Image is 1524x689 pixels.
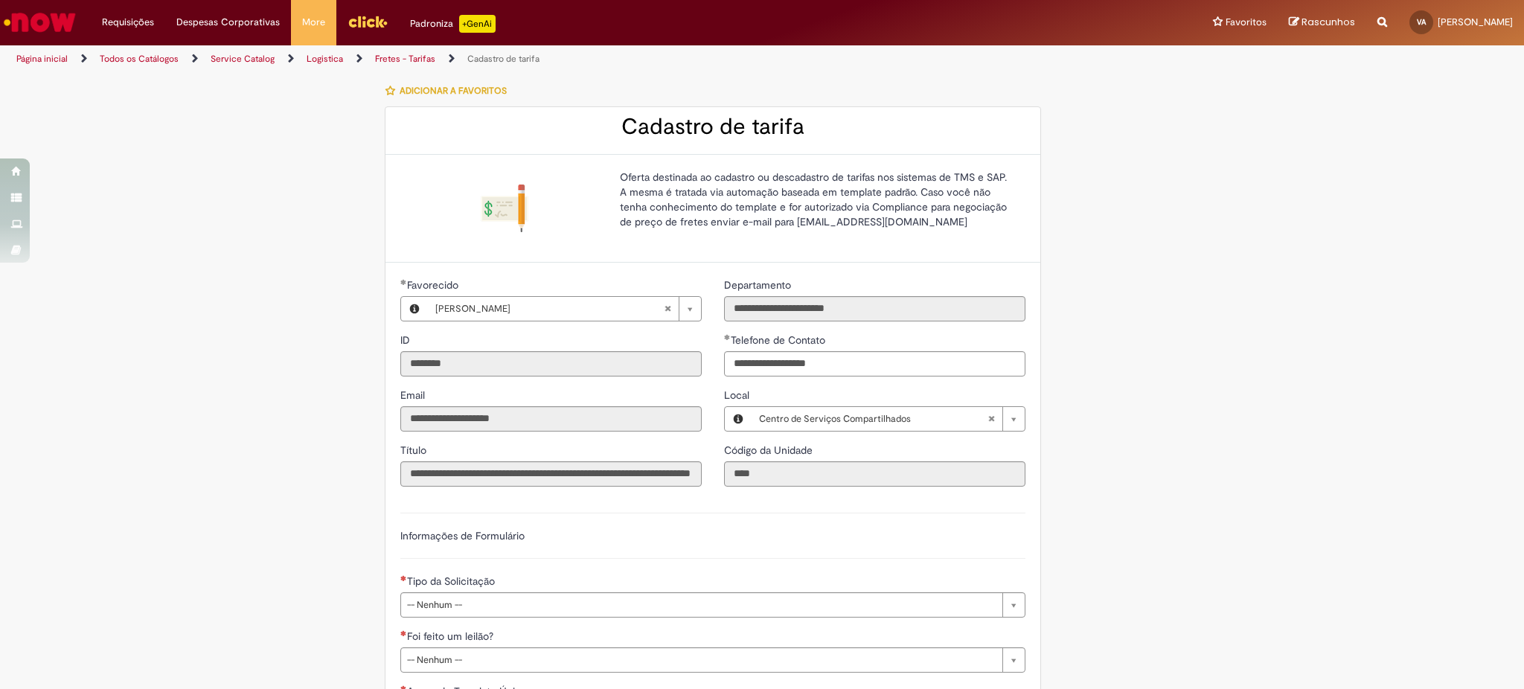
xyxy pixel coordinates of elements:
span: Foi feito um leilão? [407,629,496,643]
abbr: Limpar campo Favorecido [656,297,679,321]
span: Obrigatório Preenchido [724,334,731,340]
a: Centro de Serviços CompartilhadosLimpar campo Local [752,407,1025,431]
span: Necessários - Favorecido [407,278,461,292]
h2: Cadastro de tarifa [400,115,1025,139]
a: Service Catalog [211,53,275,65]
span: Requisições [102,15,154,30]
label: Somente leitura - Email [400,388,428,403]
img: ServiceNow [1,7,78,37]
button: Favorecido, Visualizar este registro Victor Henrique Goncalves Andre [401,297,428,321]
img: Cadastro de tarifa [481,185,528,232]
a: Logistica [307,53,343,65]
span: Somente leitura - Título [400,443,429,457]
input: Email [400,406,702,432]
label: Somente leitura - Código da Unidade [724,443,816,458]
span: Obrigatório Preenchido [400,279,407,285]
button: Local, Visualizar este registro Centro de Serviços Compartilhados [725,407,752,431]
label: Somente leitura - Departamento [724,278,794,292]
span: Rascunhos [1302,15,1355,29]
label: Somente leitura - ID [400,333,413,347]
span: Local [724,388,752,402]
span: Despesas Corporativas [176,15,280,30]
p: +GenAi [459,15,496,33]
input: Título [400,461,702,487]
p: Oferta destinada ao cadastro ou descadastro de tarifas nos sistemas de TMS e SAP. A mesma é trata... [620,170,1014,229]
input: Departamento [724,296,1025,321]
label: Informações de Formulário [400,529,525,542]
span: Centro de Serviços Compartilhados [759,407,987,431]
span: [PERSON_NAME] [1438,16,1513,28]
span: -- Nenhum -- [407,593,995,617]
a: Fretes - Tarifas [375,53,435,65]
span: VA [1417,17,1426,27]
span: [PERSON_NAME] [435,297,664,321]
a: Página inicial [16,53,68,65]
span: Necessários [400,575,407,581]
img: click_logo_yellow_360x200.png [348,10,388,33]
span: Tipo da Solicitação [407,574,498,588]
span: Somente leitura - Email [400,388,428,402]
input: ID [400,351,702,376]
input: Telefone de Contato [724,351,1025,376]
a: Rascunhos [1289,16,1355,30]
span: Favoritos [1226,15,1267,30]
button: Adicionar a Favoritos [385,75,515,106]
span: More [302,15,325,30]
a: Todos os Catálogos [100,53,179,65]
ul: Trilhas de página [11,45,1005,73]
span: Telefone de Contato [731,333,828,347]
a: [PERSON_NAME]Limpar campo Favorecido [428,297,701,321]
abbr: Limpar campo Local [980,407,1002,431]
span: Adicionar a Favoritos [400,85,507,97]
span: Somente leitura - Código da Unidade [724,443,816,457]
div: Padroniza [410,15,496,33]
a: Cadastro de tarifa [467,53,540,65]
input: Código da Unidade [724,461,1025,487]
span: -- Nenhum -- [407,648,995,672]
label: Somente leitura - Título [400,443,429,458]
span: Necessários [400,630,407,636]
